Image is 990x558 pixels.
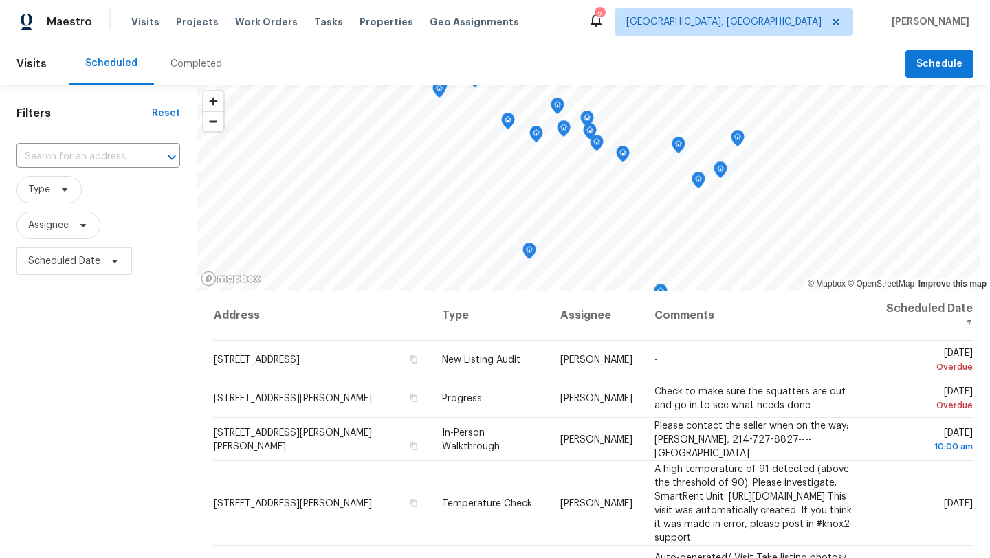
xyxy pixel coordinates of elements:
[883,387,973,412] span: [DATE]
[905,50,973,78] button: Schedule
[408,496,420,509] button: Copy Address
[360,15,413,29] span: Properties
[883,360,973,374] div: Overdue
[616,146,630,167] div: Map marker
[214,394,372,403] span: [STREET_ADDRESS][PERSON_NAME]
[430,15,519,29] span: Geo Assignments
[213,291,431,341] th: Address
[176,15,219,29] span: Projects
[131,15,159,29] span: Visits
[883,348,973,374] span: [DATE]
[203,91,223,111] button: Zoom in
[201,271,261,287] a: Mapbox homepage
[883,399,973,412] div: Overdue
[442,427,500,451] span: In-Person Walkthrough
[408,439,420,451] button: Copy Address
[560,498,632,508] span: [PERSON_NAME]
[85,56,137,70] div: Scheduled
[883,439,973,453] div: 10:00 am
[214,355,300,365] span: [STREET_ADDRESS]
[203,111,223,131] button: Zoom out
[872,291,973,341] th: Scheduled Date ↑
[643,291,872,341] th: Comments
[203,112,223,131] span: Zoom out
[654,284,668,305] div: Map marker
[654,387,846,410] span: Check to make sure the squatters are out and go in to see what needs done
[560,355,632,365] span: [PERSON_NAME]
[731,130,745,151] div: Map marker
[808,279,846,289] a: Mapbox
[434,78,448,99] div: Map marker
[432,81,446,102] div: Map marker
[47,15,92,29] span: Maestro
[170,57,222,71] div: Completed
[522,243,536,264] div: Map marker
[442,498,532,508] span: Temperature Check
[235,15,298,29] span: Work Orders
[214,498,372,508] span: [STREET_ADDRESS][PERSON_NAME]
[560,394,632,403] span: [PERSON_NAME]
[595,8,604,22] div: 2
[886,15,969,29] span: [PERSON_NAME]
[431,291,549,341] th: Type
[214,427,372,451] span: [STREET_ADDRESS][PERSON_NAME][PERSON_NAME]
[152,107,180,120] div: Reset
[501,113,515,134] div: Map marker
[16,49,47,79] span: Visits
[918,279,987,289] a: Improve this map
[16,146,142,168] input: Search for an address...
[408,353,420,366] button: Copy Address
[408,392,420,404] button: Copy Address
[654,355,658,365] span: -
[583,123,597,144] div: Map marker
[883,427,973,453] span: [DATE]
[28,219,69,232] span: Assignee
[916,56,962,73] span: Schedule
[16,107,152,120] h1: Filters
[626,15,822,29] span: [GEOGRAPHIC_DATA], [GEOGRAPHIC_DATA]
[529,126,543,147] div: Map marker
[580,111,594,132] div: Map marker
[944,498,973,508] span: [DATE]
[557,120,571,142] div: Map marker
[314,17,343,27] span: Tasks
[28,183,50,197] span: Type
[714,161,727,183] div: Map marker
[692,172,705,193] div: Map marker
[672,137,685,158] div: Map marker
[28,254,100,268] span: Scheduled Date
[549,291,643,341] th: Assignee
[560,434,632,444] span: [PERSON_NAME]
[442,355,520,365] span: New Listing Audit
[162,148,181,167] button: Open
[551,98,564,119] div: Map marker
[442,394,482,403] span: Progress
[197,85,980,291] canvas: Map
[590,135,604,156] div: Map marker
[848,279,914,289] a: OpenStreetMap
[654,464,853,542] span: A high temperature of 91 detected (above the threshold of 90). Please investigate. SmartRent Unit...
[654,421,848,458] span: Please contact the seller when on the way: [PERSON_NAME], 214-727-8827----[GEOGRAPHIC_DATA]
